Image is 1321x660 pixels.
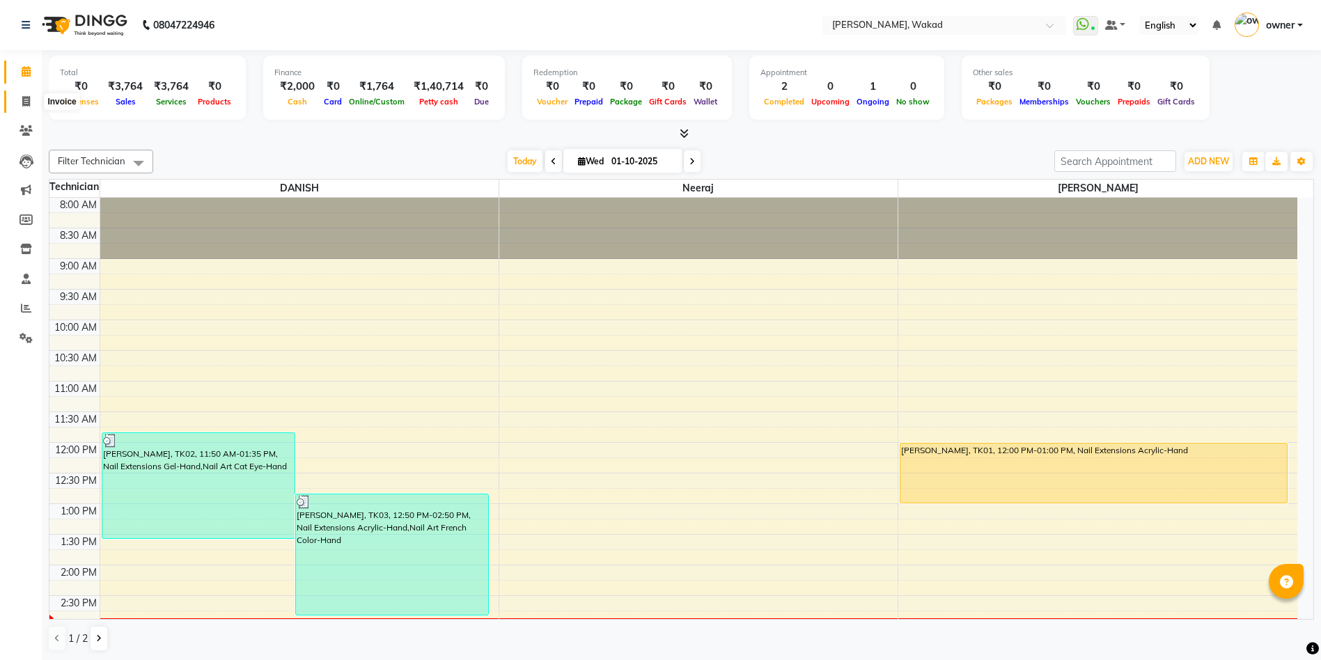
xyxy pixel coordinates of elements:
[471,97,492,107] span: Due
[973,97,1016,107] span: Packages
[508,150,542,172] span: Today
[60,79,102,95] div: ₹0
[646,97,690,107] span: Gift Cards
[52,351,100,366] div: 10:30 AM
[760,67,933,79] div: Appointment
[284,97,311,107] span: Cash
[52,382,100,396] div: 11:00 AM
[112,97,139,107] span: Sales
[57,290,100,304] div: 9:30 AM
[646,79,690,95] div: ₹0
[607,97,646,107] span: Package
[320,79,345,95] div: ₹0
[52,473,100,488] div: 12:30 PM
[607,151,677,172] input: 2025-10-01
[58,596,100,611] div: 2:30 PM
[57,228,100,243] div: 8:30 AM
[571,79,607,95] div: ₹0
[1072,79,1114,95] div: ₹0
[574,156,607,166] span: Wed
[499,180,898,197] span: Neeraj
[533,79,571,95] div: ₹0
[57,198,100,212] div: 8:00 AM
[52,443,100,457] div: 12:00 PM
[900,443,1287,503] div: [PERSON_NAME], TK01, 12:00 PM-01:00 PM, Nail Extensions Acrylic-Hand
[760,97,808,107] span: Completed
[1185,152,1233,171] button: ADD NEW
[148,79,194,95] div: ₹3,764
[973,67,1198,79] div: Other sales
[853,97,893,107] span: Ongoing
[893,97,933,107] span: No show
[102,433,295,538] div: [PERSON_NAME], TK02, 11:50 AM-01:35 PM, Nail Extensions Gel-Hand,Nail Art Cat Eye-Hand
[408,79,469,95] div: ₹1,40,714
[153,97,190,107] span: Services
[57,259,100,274] div: 9:00 AM
[571,97,607,107] span: Prepaid
[1235,13,1259,37] img: owner
[1114,97,1154,107] span: Prepaids
[853,79,893,95] div: 1
[808,97,853,107] span: Upcoming
[36,6,131,45] img: logo
[68,631,88,646] span: 1 / 2
[973,79,1016,95] div: ₹0
[690,79,721,95] div: ₹0
[1188,156,1229,166] span: ADD NEW
[100,180,499,197] span: DANISH
[320,97,345,107] span: Card
[194,79,235,95] div: ₹0
[416,97,462,107] span: Petty cash
[345,79,408,95] div: ₹1,764
[194,97,235,107] span: Products
[533,97,571,107] span: Voucher
[58,565,100,580] div: 2:00 PM
[1016,97,1072,107] span: Memberships
[533,67,721,79] div: Redemption
[49,180,100,194] div: Technician
[1266,18,1295,33] span: owner
[58,535,100,549] div: 1:30 PM
[153,6,214,45] b: 08047224946
[1154,79,1198,95] div: ₹0
[44,93,79,110] div: Invoice
[1016,79,1072,95] div: ₹0
[58,504,100,519] div: 1:00 PM
[1154,97,1198,107] span: Gift Cards
[898,180,1297,197] span: [PERSON_NAME]
[274,67,494,79] div: Finance
[58,155,125,166] span: Filter Technician
[607,79,646,95] div: ₹0
[52,320,100,335] div: 10:00 AM
[1072,97,1114,107] span: Vouchers
[893,79,933,95] div: 0
[808,79,853,95] div: 0
[296,494,488,615] div: [PERSON_NAME], TK03, 12:50 PM-02:50 PM, Nail Extensions Acrylic-Hand,Nail Art French Color-Hand
[60,67,235,79] div: Total
[760,79,808,95] div: 2
[274,79,320,95] div: ₹2,000
[52,412,100,427] div: 11:30 AM
[690,97,721,107] span: Wallet
[469,79,494,95] div: ₹0
[1114,79,1154,95] div: ₹0
[1054,150,1176,172] input: Search Appointment
[102,79,148,95] div: ₹3,764
[345,97,408,107] span: Online/Custom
